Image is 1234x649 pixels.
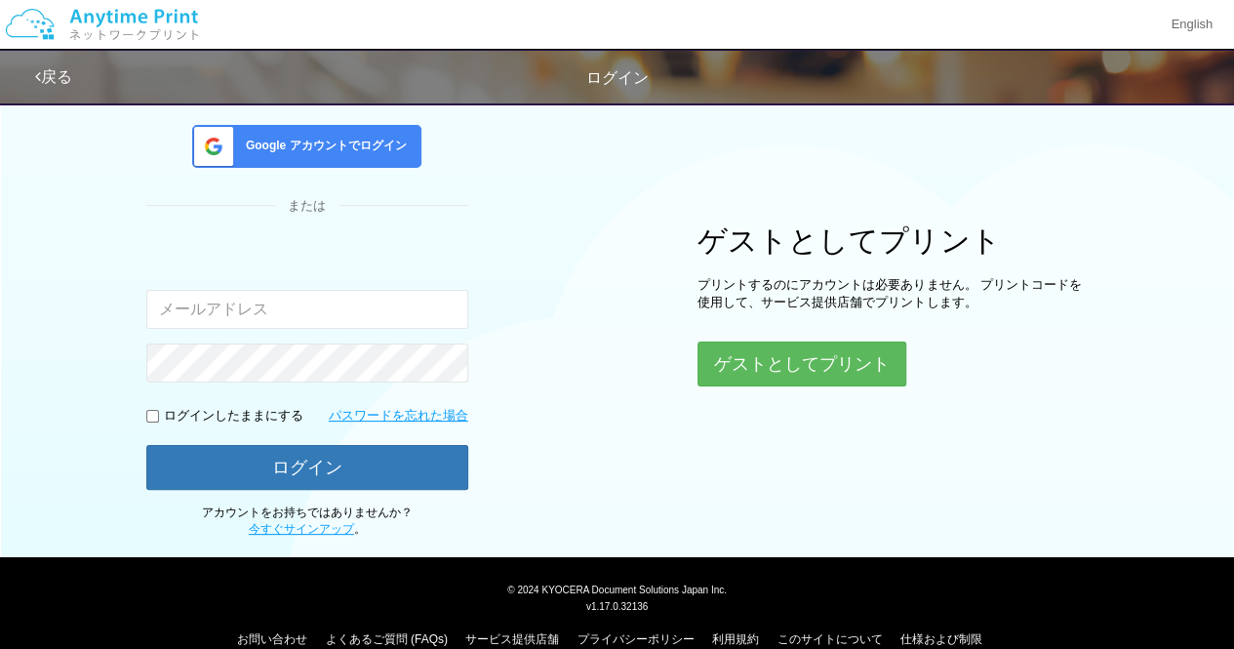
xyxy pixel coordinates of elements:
[712,632,759,646] a: 利用規約
[146,505,468,538] p: アカウントをお持ちではありませんか？
[326,632,448,646] a: よくあるご質問 (FAQs)
[697,224,1088,257] h1: ゲストとしてプリント
[586,69,649,86] span: ログイン
[329,407,468,426] a: パスワードを忘れた場合
[146,445,468,490] button: ログイン
[164,407,303,426] p: ログインしたままにする
[146,290,468,329] input: メールアドレス
[249,522,354,536] a: 今すぐサインアップ
[776,632,882,646] a: このサイトについて
[577,632,695,646] a: プライバシーポリシー
[507,583,727,595] span: © 2024 KYOCERA Document Solutions Japan Inc.
[238,138,407,154] span: Google アカウントでログイン
[697,342,906,386] button: ゲストとしてプリント
[249,522,366,536] span: 。
[146,197,468,216] div: または
[237,632,307,646] a: お問い合わせ
[465,632,559,646] a: サービス提供店舗
[35,68,72,85] a: 戻る
[586,600,648,612] span: v1.17.0.32136
[697,276,1088,312] p: プリントするのにアカウントは必要ありません。 プリントコードを使用して、サービス提供店舗でプリントします。
[900,632,982,646] a: 仕様および制限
